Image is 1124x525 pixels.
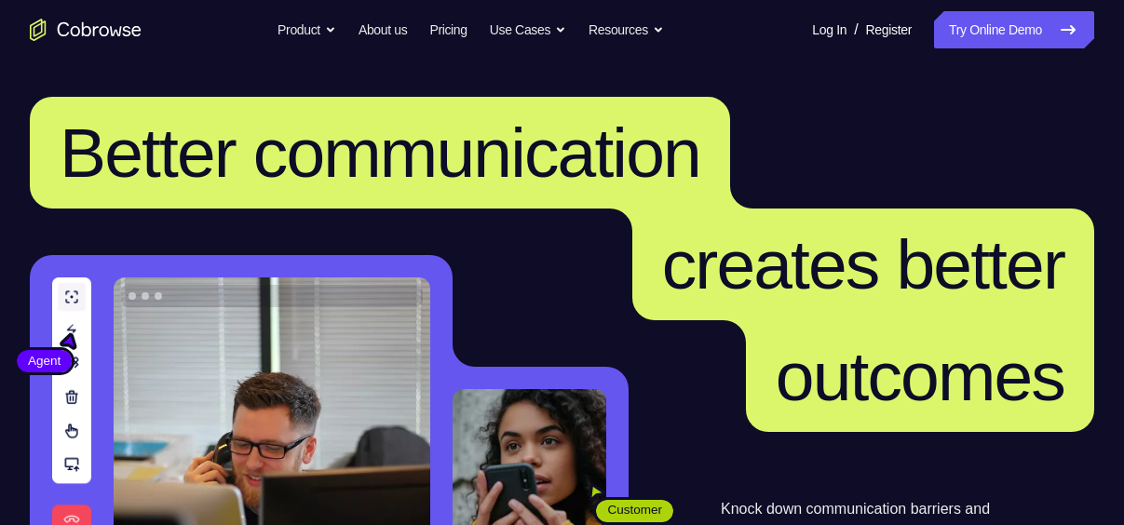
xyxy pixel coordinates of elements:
[812,11,846,48] a: Log In
[429,11,467,48] a: Pricing
[589,11,664,48] button: Resources
[490,11,566,48] button: Use Cases
[866,11,912,48] a: Register
[934,11,1094,48] a: Try Online Demo
[854,19,858,41] span: /
[60,114,700,192] span: Better communication
[662,225,1064,303] span: creates better
[278,11,336,48] button: Product
[359,11,407,48] a: About us
[30,19,142,41] a: Go to the home page
[776,337,1064,415] span: outcomes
